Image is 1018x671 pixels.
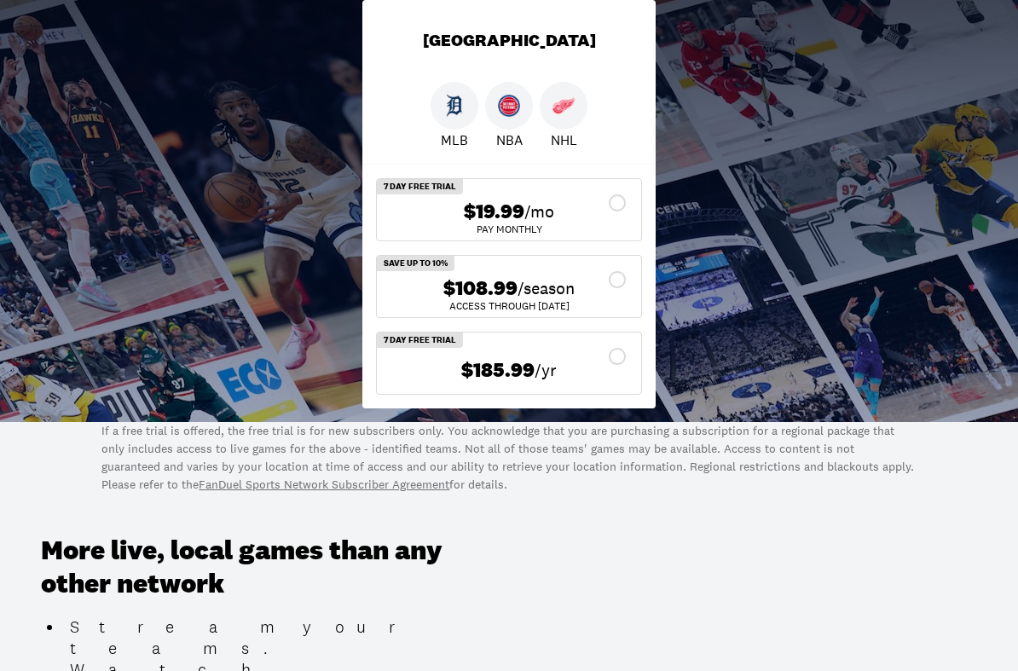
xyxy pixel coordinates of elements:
[377,333,463,348] div: 7 Day Free Trial
[443,276,518,301] span: $108.99
[377,256,454,271] div: Save Up To 10%
[498,95,520,117] img: Pistons
[41,535,482,600] h3: More live, local games than any other network
[101,422,916,494] p: If a free trial is offered, the free trial is for new subscribers only. You acknowledge that you ...
[524,200,554,223] span: /mo
[390,301,628,311] div: ACCESS THROUGH [DATE]
[377,179,463,194] div: 7 Day Free Trial
[552,95,575,117] img: Red Wings
[443,95,466,117] img: Tigers
[461,358,535,383] span: $185.99
[535,358,557,382] span: /yr
[441,130,468,150] p: MLB
[518,276,575,300] span: /season
[464,200,524,224] span: $19.99
[390,224,628,234] div: Pay Monthly
[551,130,577,150] p: NHL
[496,130,523,150] p: NBA
[199,477,449,492] a: FanDuel Sports Network Subscriber Agreement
